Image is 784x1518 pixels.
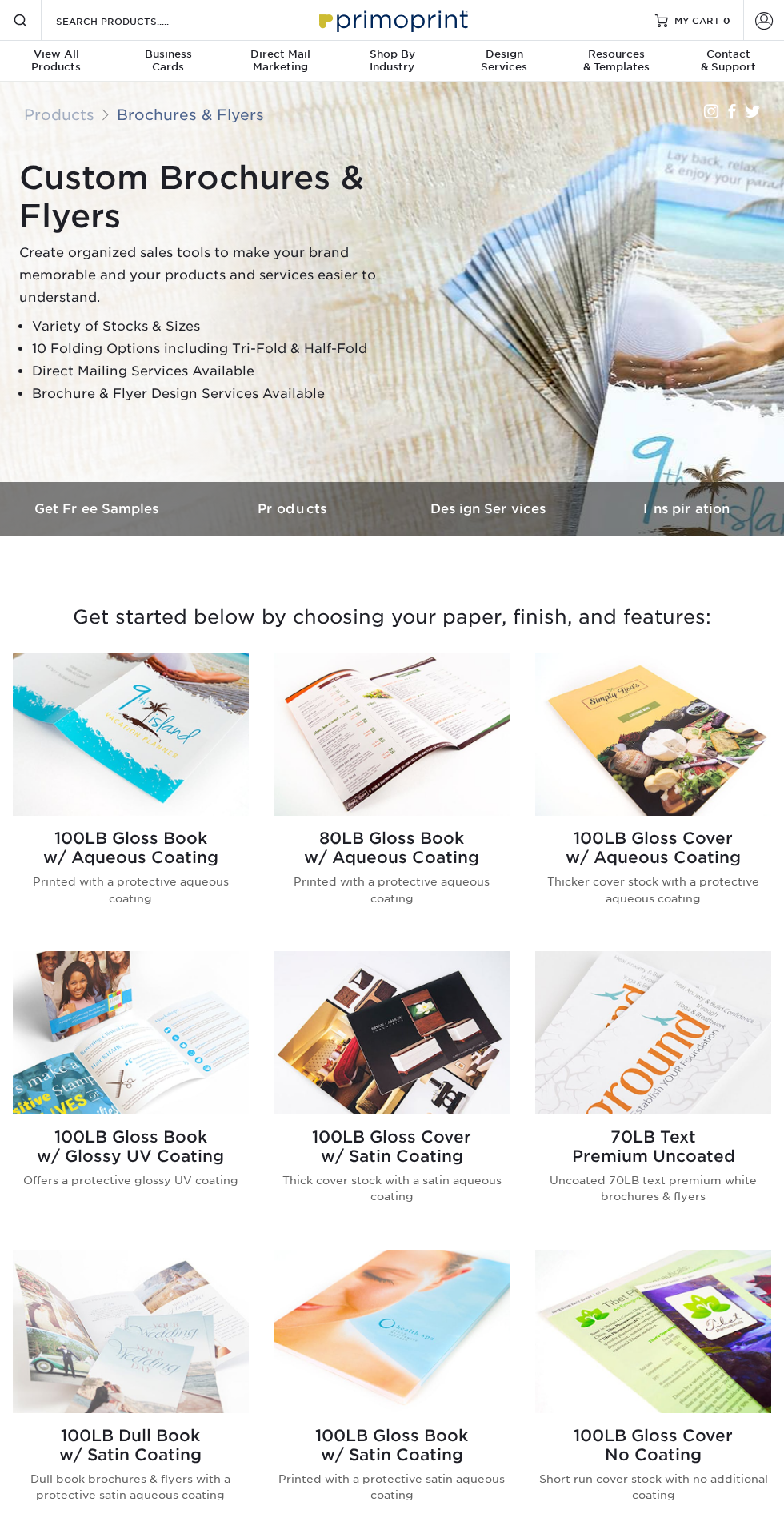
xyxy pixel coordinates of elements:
a: Contact& Support [672,41,784,83]
h2: 100LB Gloss Book w/ Satin Coating [274,1426,510,1464]
a: Direct MailMarketing [224,41,336,83]
a: Resources& Templates [560,41,672,83]
p: Printed with a protective aqueous coating [13,873,249,906]
span: Shop By [336,48,448,61]
span: Design [448,48,560,61]
p: Dull book brochures & flyers with a protective satin aqueous coating [13,1471,249,1504]
li: Direct Mailing Services Available [32,360,419,383]
img: 100LB Gloss Book<br/>w/ Aqueous Coating Brochures & Flyers [13,653,249,817]
a: 80LB Gloss Book<br/>w/ Aqueous Coating Brochures & Flyers 80LB Gloss Bookw/ Aqueous Coating Print... [274,653,510,933]
span: Contact [672,48,784,61]
p: Printed with a protective aqueous coating [274,873,510,906]
h3: Get started below by choosing your paper, finish, and features: [12,594,772,634]
h2: 70LB Text Premium Uncoated [535,1127,771,1166]
span: Direct Mail [224,48,336,61]
img: 80LB Gloss Book<br/>w/ Aqueous Coating Brochures & Flyers [274,653,510,817]
a: Inspiration [588,482,784,536]
a: 100LB Gloss Book<br/>w/ Glossy UV Coating Brochures & Flyers 100LB Gloss Bookw/ Glossy UV Coating... [13,951,249,1231]
span: 0 [723,14,730,26]
a: 70LB Text<br/>Premium Uncoated Brochures & Flyers 70LB TextPremium Uncoated Uncoated 70LB text pr... [535,951,771,1231]
p: Thick cover stock with a satin aqueous coating [274,1172,510,1205]
img: 70LB Text<br/>Premium Uncoated Brochures & Flyers [535,951,771,1114]
h2: 100LB Gloss Cover No Coating [535,1426,771,1464]
input: SEARCH PRODUCTS..... [54,11,210,30]
a: 100LB Gloss Cover<br/>w/ Aqueous Coating Brochures & Flyers 100LB Gloss Coverw/ Aqueous Coating T... [535,653,771,933]
h2: 100LB Dull Book w/ Satin Coating [13,1426,249,1464]
h3: Inspiration [588,501,784,516]
p: Offers a protective glossy UV coating [13,1172,249,1188]
img: Primoprint [312,2,472,37]
span: Business [112,48,224,61]
img: 100LB Gloss Book<br/>w/ Satin Coating Brochures & Flyers [274,1250,510,1413]
img: 100LB Gloss Cover<br/>w/ Satin Coating Brochures & Flyers [274,951,510,1114]
h2: 80LB Gloss Book w/ Aqueous Coating [274,829,510,867]
div: & Templates [560,48,672,74]
a: BusinessCards [112,41,224,83]
span: Resources [560,48,672,61]
li: 10 Folding Options including Tri-Fold & Half-Fold [32,338,419,360]
img: 100LB Gloss Cover<br/>w/ Aqueous Coating Brochures & Flyers [535,653,771,817]
a: Products [24,106,94,123]
h3: Design Services [392,501,588,516]
h2: 100LB Gloss Cover w/ Aqueous Coating [535,829,771,867]
a: Shop ByIndustry [336,41,448,83]
h3: Products [196,501,392,516]
a: Brochures & Flyers [117,106,264,123]
div: Cards [112,48,224,74]
a: DesignServices [448,41,560,83]
h2: 100LB Gloss Book w/ Aqueous Coating [13,829,249,867]
a: Products [196,482,392,536]
img: 100LB Gloss Cover<br/>No Coating Brochures & Flyers [535,1250,771,1413]
div: Industry [336,48,448,74]
p: Thicker cover stock with a protective aqueous coating [535,873,771,906]
span: MY CART [674,14,720,27]
li: Variety of Stocks & Sizes [32,315,419,338]
p: Printed with a protective satin aqueous coating [274,1471,510,1504]
a: Design Services [392,482,588,536]
p: Uncoated 70LB text premium white brochures & flyers [535,1172,771,1205]
p: Create organized sales tools to make your brand memorable and your products and services easier t... [19,242,419,309]
h2: 100LB Gloss Book w/ Glossy UV Coating [13,1127,249,1166]
h2: 100LB Gloss Cover w/ Satin Coating [274,1127,510,1166]
h1: Custom Brochures & Flyers [19,159,419,235]
img: 100LB Dull Book<br/>w/ Satin Coating Brochures & Flyers [13,1250,249,1413]
div: & Support [672,48,784,74]
li: Brochure & Flyer Design Services Available [32,383,419,405]
div: Marketing [224,48,336,74]
a: 100LB Gloss Book<br/>w/ Aqueous Coating Brochures & Flyers 100LB Gloss Bookw/ Aqueous Coating Pri... [13,653,249,933]
img: 100LB Gloss Book<br/>w/ Glossy UV Coating Brochures & Flyers [13,951,249,1114]
div: Services [448,48,560,74]
a: 100LB Gloss Cover<br/>w/ Satin Coating Brochures & Flyers 100LB Gloss Coverw/ Satin Coating Thick... [274,951,510,1231]
p: Short run cover stock with no additional coating [535,1471,771,1504]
